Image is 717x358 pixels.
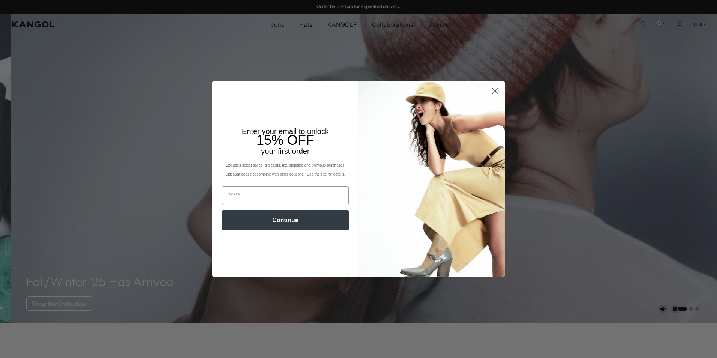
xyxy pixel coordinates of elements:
[224,163,346,176] span: *Excludes select styles, gift cards, tax, shipping and previous purchases. Discount does not comb...
[261,147,309,155] span: your first order
[489,84,502,98] button: Close dialog
[358,81,505,277] img: 93be19ad-e773-4382-80b9-c9d740c9197f.jpeg
[222,210,349,230] button: Continue
[242,127,329,135] span: Enter your email to unlock
[256,132,314,148] span: 15% OFF
[222,186,349,205] input: Email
